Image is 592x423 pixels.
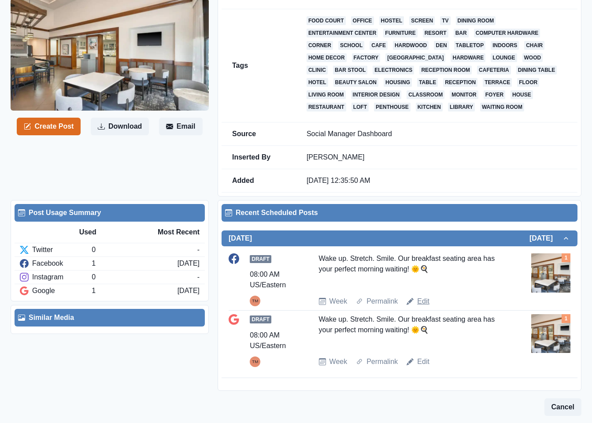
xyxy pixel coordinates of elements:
[250,330,294,351] div: 08:00 AM US/Eastern
[524,41,544,50] a: chair
[379,16,404,25] a: hostel
[307,130,567,138] p: Social Manager Dashboard
[448,103,475,111] a: library
[454,29,469,37] a: bar
[197,272,200,282] div: -
[333,78,378,87] a: beauty salon
[92,272,197,282] div: 0
[407,90,444,99] a: classroom
[456,16,496,25] a: dining room
[222,246,577,378] div: [DATE][DATE]
[18,312,201,323] div: Similar Media
[222,230,577,246] button: [DATE][DATE]
[366,296,398,307] a: Permalink
[417,296,429,307] a: Edit
[250,269,294,290] div: 08:00 AM US/Eastern
[307,29,378,37] a: entertainment center
[351,90,402,99] a: interior design
[319,314,507,350] div: Wake up. Stretch. Smile. Our breakfast seating area has your perfect morning waiting! 🌞🍳
[222,9,296,122] td: Tags
[531,253,570,293] img: aowhzvmmn89mvs1ih3tg
[20,286,92,296] div: Google
[351,16,374,25] a: office
[20,272,92,282] div: Instagram
[307,16,346,25] a: food court
[92,245,197,255] div: 0
[443,78,477,87] a: reception
[417,78,438,87] a: table
[307,90,346,99] a: living room
[477,66,511,74] a: cafeteria
[483,78,512,87] a: terrace
[252,356,258,367] div: Tony Manalo
[511,90,533,99] a: house
[20,258,92,269] div: Facebook
[91,118,149,135] button: Download
[139,227,200,237] div: Most Recent
[352,53,381,62] a: factory
[434,41,448,50] a: den
[307,53,347,62] a: home decor
[531,314,570,353] img: aowhzvmmn89mvs1ih3tg
[480,103,524,111] a: waiting room
[454,41,486,50] a: tabletop
[20,245,92,255] div: Twitter
[178,286,200,296] div: [DATE]
[79,227,140,237] div: Used
[92,258,177,269] div: 1
[307,153,365,161] a: [PERSON_NAME]
[307,41,333,50] a: corner
[250,315,271,323] span: Draft
[416,103,443,111] a: kitchen
[329,356,348,367] a: Week
[374,103,411,111] a: penthouse
[373,66,414,74] a: electronics
[307,66,328,74] a: clinic
[222,122,296,146] td: Source
[229,234,252,242] h2: [DATE]
[409,16,435,25] a: screen
[517,78,539,87] a: floor
[225,208,574,218] div: Recent Scheduled Posts
[197,245,200,255] div: -
[491,41,519,50] a: indoors
[159,118,203,135] button: Email
[319,253,507,289] div: Wake up. Stretch. Smile. Our breakfast seating area has your perfect morning waiting! 🌞🍳
[92,286,177,296] div: 1
[544,398,581,416] button: Cancel
[370,41,388,50] a: cafe
[440,16,450,25] a: tv
[491,53,517,62] a: lounge
[307,103,346,111] a: restaurant
[250,255,271,263] span: Draft
[451,53,485,62] a: hardware
[178,258,200,269] div: [DATE]
[529,234,562,242] h2: [DATE]
[562,253,570,262] div: Total Media Attached
[366,356,398,367] a: Permalink
[562,314,570,323] div: Total Media Attached
[384,78,412,87] a: housing
[338,41,364,50] a: school
[307,78,328,87] a: hotel
[474,29,540,37] a: computer hardware
[450,90,478,99] a: monitor
[419,66,472,74] a: reception room
[222,146,296,169] td: Inserted By
[417,356,429,367] a: Edit
[383,29,417,37] a: furniture
[385,53,445,62] a: [GEOGRAPHIC_DATA]
[351,103,369,111] a: loft
[222,169,296,193] td: Added
[423,29,448,37] a: resort
[252,296,258,306] div: Tony Manalo
[393,41,429,50] a: hardwood
[17,118,81,135] button: Create Post
[522,53,543,62] a: wood
[516,66,557,74] a: dining table
[329,296,348,307] a: Week
[296,169,577,193] td: [DATE] 12:35:50 AM
[18,208,201,218] div: Post Usage Summary
[333,66,367,74] a: bar stool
